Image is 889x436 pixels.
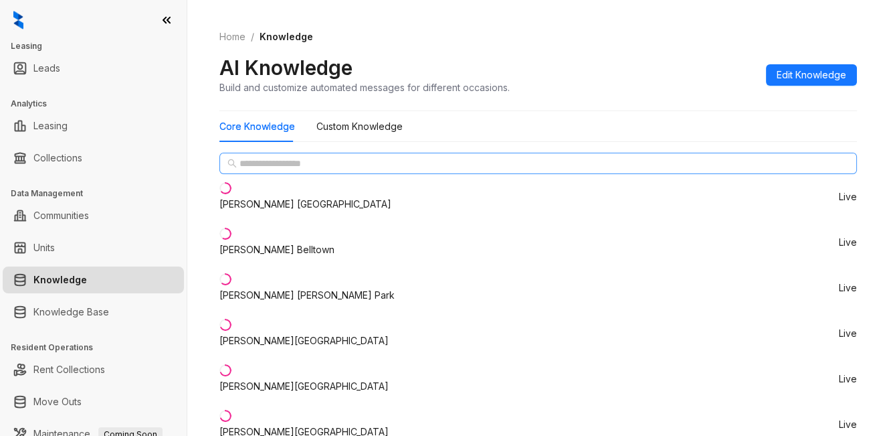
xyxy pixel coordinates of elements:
[33,388,82,415] a: Move Outs
[3,267,184,293] li: Knowledge
[839,192,857,202] span: Live
[11,342,187,354] h3: Resident Operations
[260,31,313,42] span: Knowledge
[766,64,857,86] button: Edit Knowledge
[217,29,248,44] a: Home
[219,55,353,80] h2: AI Knowledge
[839,329,857,338] span: Live
[839,374,857,384] span: Live
[839,420,857,429] span: Live
[33,145,82,171] a: Collections
[33,113,68,139] a: Leasing
[219,80,510,94] div: Build and customize automated messages for different occasions.
[33,356,105,383] a: Rent Collections
[839,283,857,293] span: Live
[3,356,184,383] li: Rent Collections
[219,197,391,212] div: [PERSON_NAME] [GEOGRAPHIC_DATA]
[3,55,184,82] li: Leads
[227,159,237,168] span: search
[219,288,395,303] div: [PERSON_NAME] [PERSON_NAME] Park
[3,145,184,171] li: Collections
[219,334,389,348] div: [PERSON_NAME][GEOGRAPHIC_DATA]
[33,234,55,261] a: Units
[33,55,60,82] a: Leads
[11,188,187,200] h3: Data Management
[3,113,184,139] li: Leasing
[316,119,403,134] div: Custom Knowledge
[219,242,334,257] div: [PERSON_NAME] Belltown
[3,234,184,261] li: Units
[33,202,89,229] a: Communities
[13,11,23,29] img: logo
[251,29,254,44] li: /
[777,68,846,82] span: Edit Knowledge
[3,388,184,415] li: Move Outs
[33,267,87,293] a: Knowledge
[3,202,184,229] li: Communities
[219,119,295,134] div: Core Knowledge
[3,299,184,325] li: Knowledge Base
[11,98,187,110] h3: Analytics
[33,299,109,325] a: Knowledge Base
[11,40,187,52] h3: Leasing
[839,238,857,247] span: Live
[219,379,389,394] div: [PERSON_NAME][GEOGRAPHIC_DATA]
